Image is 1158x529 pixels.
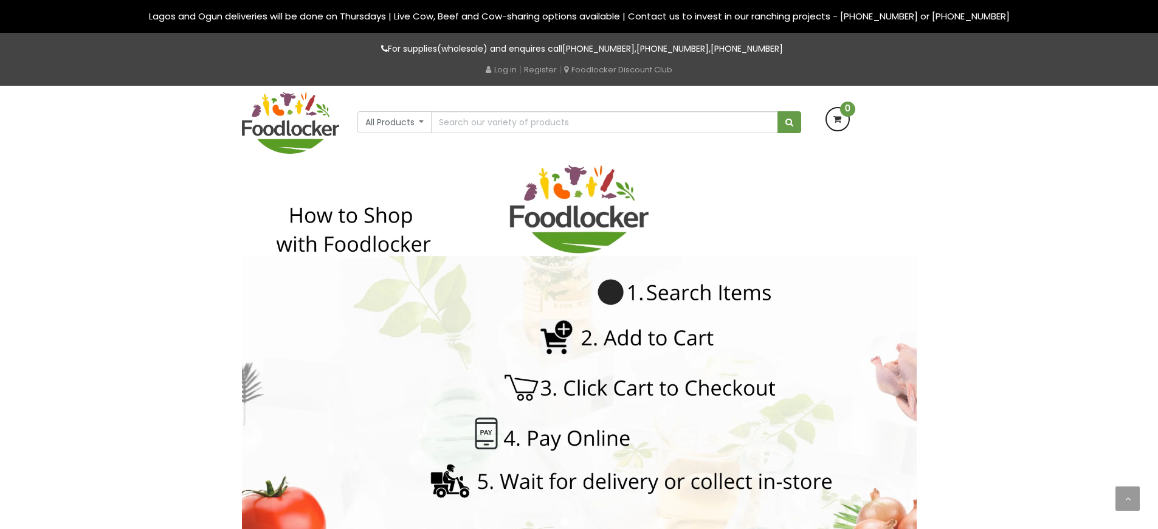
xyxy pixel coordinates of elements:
[564,64,672,75] a: Foodlocker Discount Club
[242,42,917,56] p: For supplies(wholesale) and enquires call , ,
[636,43,709,55] a: [PHONE_NUMBER]
[486,64,517,75] a: Log in
[711,43,783,55] a: [PHONE_NUMBER]
[1083,453,1158,511] iframe: chat widget
[840,102,855,117] span: 0
[149,10,1010,22] span: Lagos and Ogun deliveries will be done on Thursdays | Live Cow, Beef and Cow-sharing options avai...
[519,63,522,75] span: |
[357,111,432,133] button: All Products
[562,43,635,55] a: [PHONE_NUMBER]
[524,64,557,75] a: Register
[431,111,777,133] input: Search our variety of products
[242,92,339,154] img: FoodLocker
[559,63,562,75] span: |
